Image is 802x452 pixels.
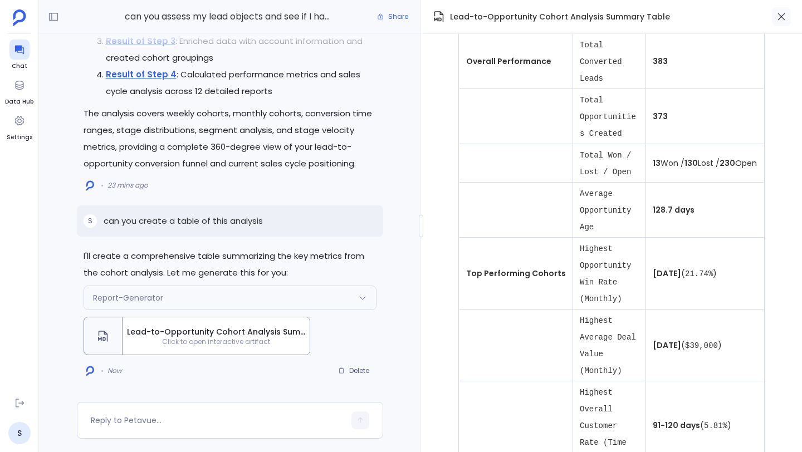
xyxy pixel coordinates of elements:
button: Delete [331,362,376,379]
strong: 373 [653,111,668,122]
strong: 230 [720,158,735,169]
td: Won / Lost / Open [646,144,764,183]
code: Total Won / Lost / Open [580,151,636,176]
a: Data Hub [5,75,33,106]
span: Lead-to-Opportunity Cohort Analysis Summary Table [450,11,670,22]
button: Lead-to-Opportunity Cohort Analysis Summary TableClick to open interactive artifact [84,317,310,355]
code: Highest Average Deal Value (Monthly) [580,316,640,375]
p: I'll create a comprehensive table summarizing the key metrics from the cohort analysis. Let me ge... [84,248,376,281]
code: 21.74% [685,269,713,278]
td: ( ) [646,238,764,309]
strong: Top Performing Cohorts [466,268,566,279]
code: $39,000 [685,341,718,350]
span: Chat [9,62,30,71]
a: Settings [7,111,32,142]
strong: 383 [653,56,668,67]
li: : Calculated performance metrics and sales cycle analysis across 12 detailed reports [106,66,376,100]
strong: [DATE] [653,268,681,279]
span: Lead-to-Opportunity Cohort Analysis Summary Table [127,326,305,337]
strong: 91-120 days [653,420,700,431]
code: Total Opportunities Created [580,96,636,138]
strong: [DATE] [653,340,681,351]
a: Result of Step 4 [106,68,177,80]
img: petavue logo [13,9,26,26]
span: Delete [349,366,369,375]
code: Average Opportunity Age [580,189,636,232]
span: S [88,217,92,225]
strong: 13 [653,158,661,169]
a: S [8,422,31,444]
span: Settings [7,133,32,142]
span: Now [107,366,122,375]
span: Data Hub [5,97,33,106]
p: can you create a table of this analysis [104,214,263,228]
img: logo [86,366,94,376]
td: ( ) [646,309,764,381]
strong: 128.7 days [653,204,695,215]
span: 23 mins ago [107,181,148,190]
code: 5.81% [704,421,727,430]
button: Share [370,9,415,24]
code: Highest Opportunity Win Rate (Monthly) [580,244,636,303]
span: Click to open interactive artifact [123,337,310,346]
img: logo [86,180,94,191]
span: Report-Generator [93,292,163,303]
p: The analysis covers weekly cohorts, monthly cohorts, conversion time ranges, stage distributions,... [84,105,376,172]
span: can you assess my lead objects and see if I have the data to perform a cohort analysis on convers... [125,9,335,24]
span: Share [388,12,408,21]
strong: 130 [684,158,698,169]
strong: Overall Performance [466,56,551,67]
a: Chat [9,40,30,71]
code: Total Converted Leads [580,41,627,83]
